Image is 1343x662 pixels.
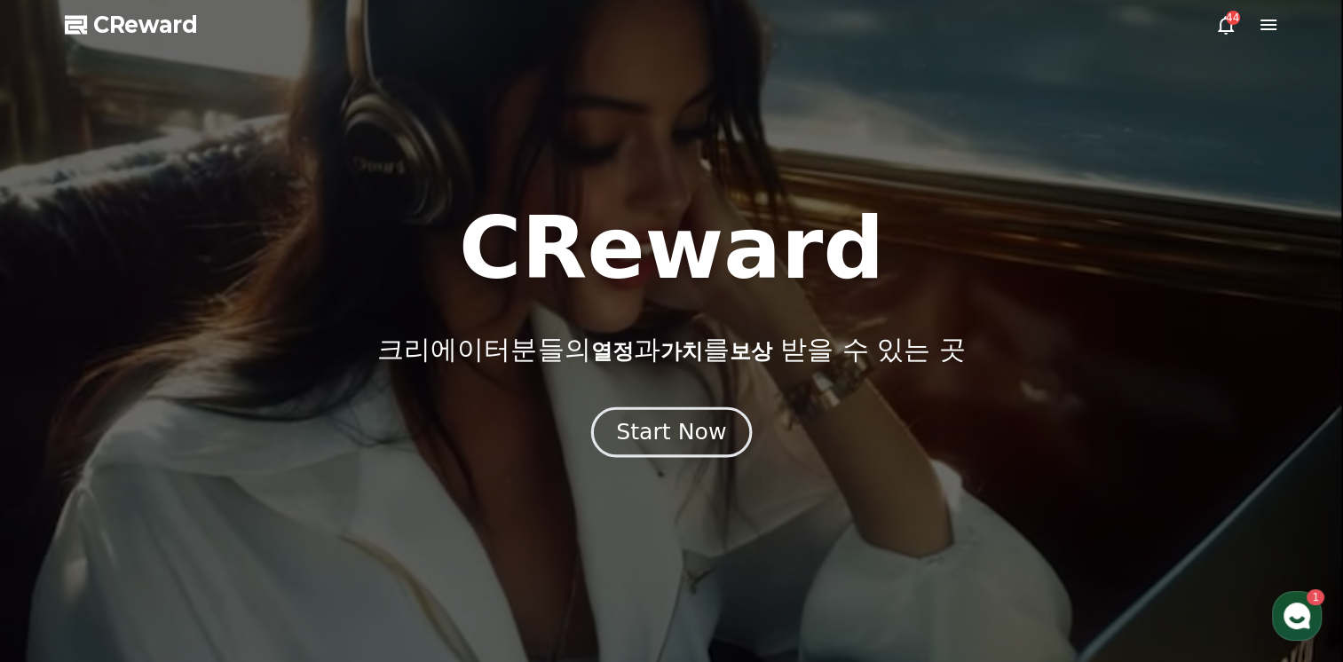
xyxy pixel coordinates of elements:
div: 44 [1226,11,1240,25]
span: 대화 [162,542,184,556]
span: 1 [180,514,186,528]
span: 열정 [590,339,633,364]
a: 44 [1215,14,1236,35]
a: Start Now [595,426,748,443]
span: 설정 [274,541,296,556]
span: CReward [93,11,198,39]
a: CReward [65,11,198,39]
a: 설정 [229,515,341,559]
span: 보상 [729,339,771,364]
p: 크리에이터분들의 과 를 받을 수 있는 곳 [377,334,965,366]
button: Start Now [591,407,752,458]
a: 1대화 [117,515,229,559]
h1: CReward [459,206,884,291]
span: 홈 [56,541,67,556]
div: Start Now [616,417,726,447]
a: 홈 [5,515,117,559]
span: 가치 [660,339,702,364]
